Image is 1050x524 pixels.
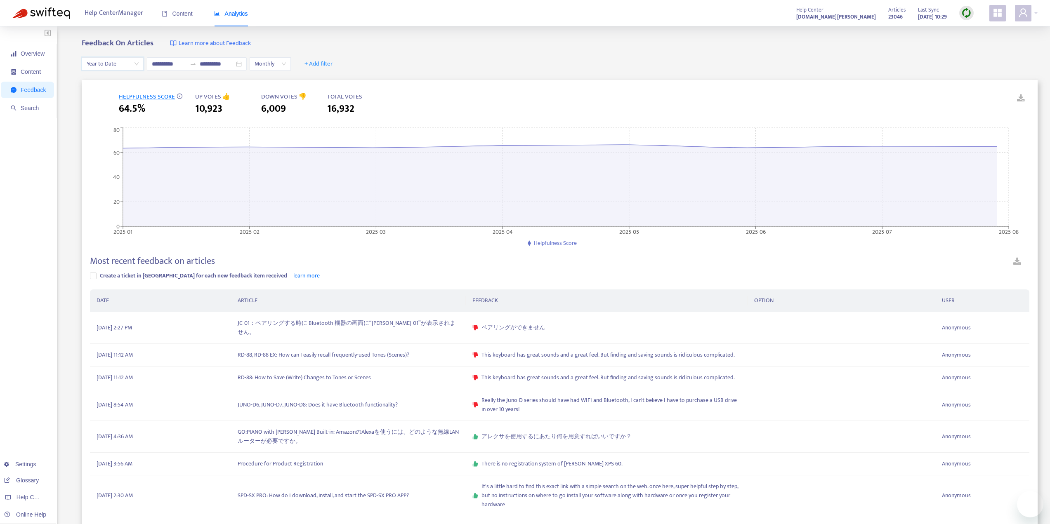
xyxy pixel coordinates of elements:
span: [DATE] 4:36 AM [97,432,133,441]
span: ペアリングができません [481,323,545,332]
th: ARTICLE [231,289,466,312]
th: USER [935,289,1029,312]
span: Year to Date [87,58,139,70]
a: Settings [4,461,36,468]
span: Last Sync [918,5,939,14]
span: book [162,11,168,16]
span: like [472,493,478,498]
th: OPTION [748,289,935,312]
img: sync.dc5367851b00ba804db3.png [961,8,972,18]
span: アレクサを使用するにあたり何を用意すればいいですか？ [481,432,632,441]
span: Overview [21,50,45,57]
span: area-chart [214,11,220,16]
span: Helpfulness Score [534,238,577,248]
button: + Add filter [298,57,339,70]
span: TOTAL VOTES [327,92,362,102]
span: like [472,434,478,439]
tspan: 0 [116,221,120,231]
span: Anonymous [942,432,971,441]
span: search [11,105,17,111]
tspan: 2025-05 [619,227,639,236]
tspan: 2025-02 [240,227,260,236]
tspan: 2025-04 [493,227,513,236]
a: [DOMAIN_NAME][PERSON_NAME] [796,12,876,21]
img: image-link [170,40,177,47]
td: RD-88: How to Save (Write) Changes to Tones or Scenes [231,367,466,389]
span: appstore [993,8,1003,18]
strong: [DATE] 10:29 [918,12,947,21]
th: FEEDBACK [466,289,748,312]
h4: Most recent feedback on articles [90,256,215,267]
tspan: 2025-01 [113,227,132,236]
span: Content [162,10,193,17]
tspan: 60 [113,148,120,157]
tspan: 2025-07 [873,227,892,236]
span: Anonymous [942,400,971,409]
span: + Add filter [304,59,333,69]
span: [DATE] 2:30 AM [97,491,133,500]
td: JC-01：ペアリングする時に Bluetooth 機器の画面に“[PERSON_NAME]-01”が表示されません。 [231,312,466,344]
span: Anonymous [942,350,971,360]
b: Feedback On Articles [82,37,153,49]
span: Anonymous [942,491,971,500]
span: [DATE] 3:56 AM [97,459,132,468]
span: This keyboard has great sounds and a great feel. But finding and saving sounds is ridiculous comp... [481,350,735,360]
span: Learn more about Feedback [179,39,251,48]
span: user [1018,8,1028,18]
iframe: メッセージングウィンドウを開くボタン [1017,491,1043,517]
span: dislike [472,375,478,381]
span: HELPFULNESS SCORE [119,92,175,102]
span: It's a little hard to find this exact link with a simple search on the web. once here, super help... [481,482,741,509]
img: Swifteq [12,7,70,19]
span: 6,009 [261,101,286,116]
span: like [472,461,478,467]
span: 64.5% [119,101,145,116]
span: swap-right [190,61,196,67]
span: Help Center Manager [85,5,143,21]
span: 16,932 [327,101,354,116]
td: GO:PIANO with [PERSON_NAME] Built-in: AmazonのAlexaを使うには、どのような無線LANルーターが必要ですか。 [231,421,466,453]
span: [DATE] 8:54 AM [97,400,133,409]
span: container [11,69,17,75]
span: Articles [888,5,906,14]
span: dislike [472,402,478,408]
a: Glossary [4,477,39,484]
span: [DATE] 11:12 AM [97,350,133,360]
span: Feedback [21,87,46,93]
td: SPD-SX PRO: How do I download, install, and start the SPD-SX PRO APP? [231,475,466,516]
span: 10,923 [195,101,222,116]
td: RD-88, RD-88 EX: How can I easily recall frequently-used Tones (Scenes)? [231,344,466,367]
tspan: 2025-06 [746,227,766,236]
span: Really the Juno-D series should have had WIFI and Bluetooth, I can't believe I have to purchase a... [481,396,741,414]
tspan: 2025-03 [366,227,386,236]
span: Analytics [214,10,248,17]
span: Help Centers [17,494,50,501]
span: signal [11,51,17,56]
span: Anonymous [942,459,971,468]
a: Learn more about Feedback [170,39,251,48]
span: Content [21,68,41,75]
td: Procedure for Product Registration [231,453,466,475]
a: learn more [293,271,320,280]
tspan: 80 [113,125,120,135]
span: Help Center [796,5,823,14]
span: to [190,61,196,67]
span: Anonymous [942,323,971,332]
span: Create a ticket in [GEOGRAPHIC_DATA] for each new feedback item received [100,271,287,280]
tspan: 40 [113,172,120,182]
span: This keyboard has great sounds and a great feel. But finding and saving sounds is ridiculous comp... [481,373,735,382]
span: [DATE] 11:12 AM [97,373,133,382]
tspan: 2025-08 [999,227,1019,236]
a: Online Help [4,511,46,518]
td: JUNO-D6, JUNO-D7, JUNO-D8: Does it have Bluetooth functionality? [231,389,466,421]
th: DATE [90,289,231,312]
span: dislike [472,352,478,358]
span: dislike [472,325,478,331]
tspan: 20 [113,197,120,207]
span: [DATE] 2:27 PM [97,323,132,332]
span: UP VOTES 👍 [195,92,230,102]
span: There is no registration system of [PERSON_NAME] XPS 60. [481,459,623,468]
span: message [11,87,17,93]
span: Search [21,105,39,111]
